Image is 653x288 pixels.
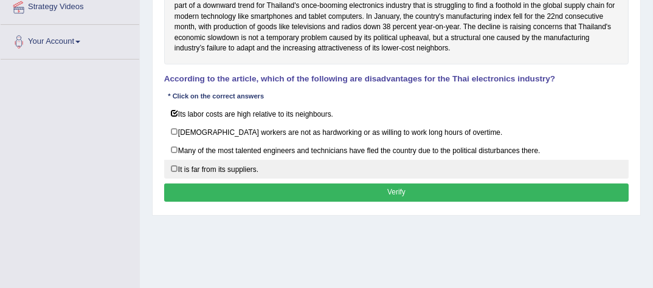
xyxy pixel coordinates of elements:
label: [DEMOGRAPHIC_DATA] workers are not as hardworking or as willing to work long hours of overtime. [164,123,629,142]
label: Its labor costs are high relative to its neighbours. [164,105,629,123]
label: It is far from its suppliers. [164,160,629,179]
h4: According to the article, which of the following are disadvantages for the Thai electronics indus... [164,75,629,84]
label: Many of the most talented engineers and technicians have fled the country due to the political di... [164,141,629,160]
button: Verify [164,183,629,201]
a: Your Account [1,25,139,55]
div: * Click on the correct answers [164,92,268,102]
